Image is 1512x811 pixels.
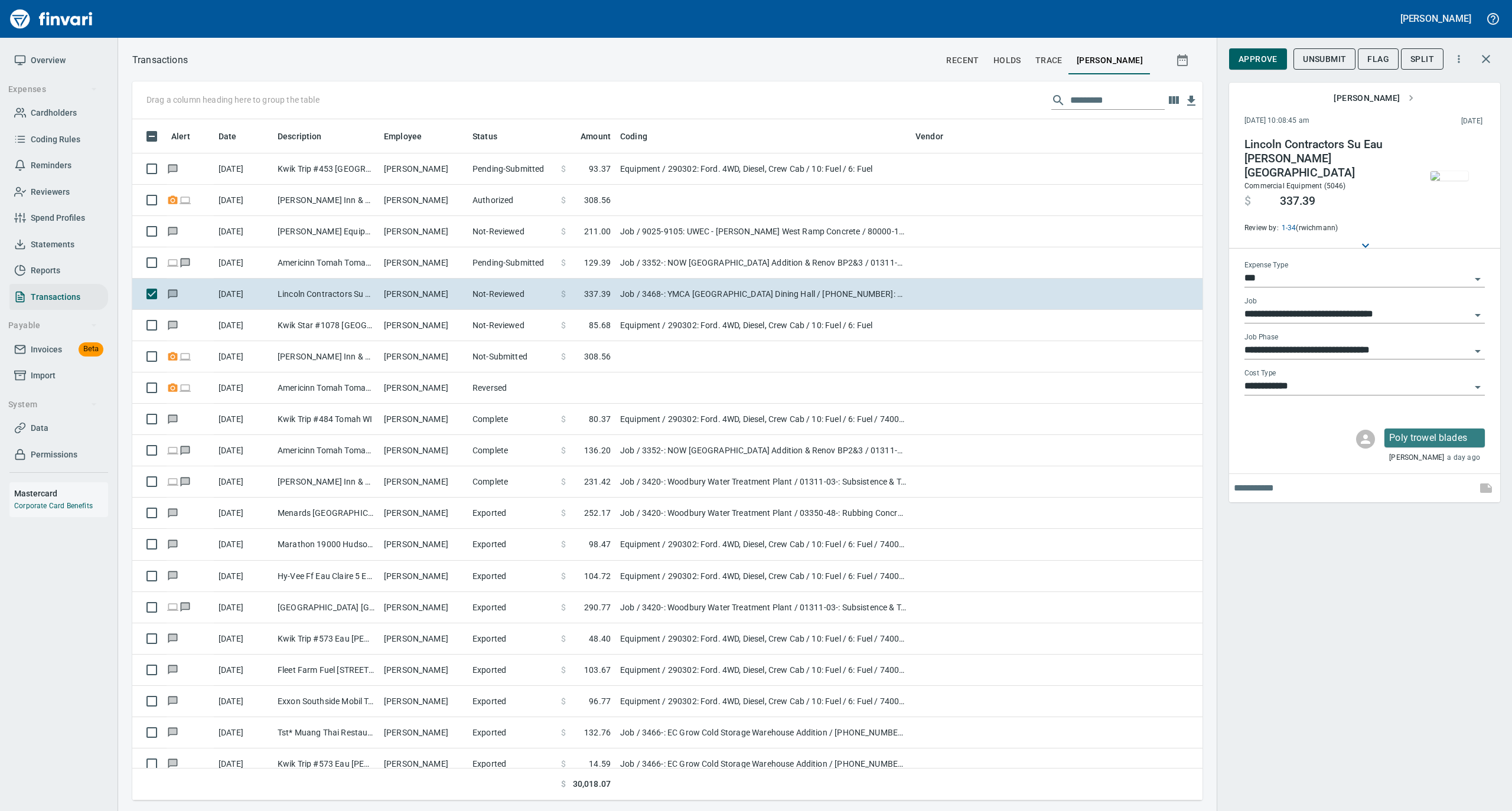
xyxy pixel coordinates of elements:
[561,288,566,300] span: $
[379,655,468,686] td: [PERSON_NAME]
[1329,87,1419,109] button: [PERSON_NAME]
[31,211,85,225] span: Spend Profiles
[273,185,379,216] td: [PERSON_NAME] Inn & Suites Hudson WI
[1244,182,1346,190] span: Commercial Equipment (5046)
[1472,474,1500,502] span: This records your note into the expense. If you would like to send a message to an employee inste...
[9,415,108,442] a: Data
[214,279,273,310] td: [DATE]
[273,310,379,341] td: Kwik Star #1078 [GEOGRAPHIC_DATA] [GEOGRAPHIC_DATA]
[565,129,611,143] span: Amount
[132,53,188,67] nav: breadcrumb
[219,129,252,143] span: Date
[589,633,611,645] span: 48.40
[379,529,468,560] td: [PERSON_NAME]
[278,129,322,143] span: Description
[1469,379,1486,395] button: Open
[214,655,273,686] td: [DATE]
[561,727,566,738] span: $
[615,466,911,498] td: Job / 3420-: Woodbury Water Treatment Plant / 01311-03-: Subsistence & Travel Concrete / 8: Indir...
[615,216,911,247] td: Job / 9025-9105: UWEC - [PERSON_NAME] West Ramp Concrete / 80000-10-: MP Numbers / 6: Rented Equip
[273,341,379,372] td: [PERSON_NAME] Inn & Suites Hudson WI
[379,216,468,247] td: [PERSON_NAME]
[1386,116,1482,127] span: This charge was settled by the merchant and appears on the 2025/10/11 statement.
[615,529,911,560] td: Equipment / 290302: Ford. 4WD, Diesel, Crew Cab / 10: Fuel / 6: Fuel / 74000: Fuel & Lubrication
[1244,298,1257,305] label: Job
[1280,194,1315,208] span: 337.39
[589,413,611,425] span: 80.37
[167,540,179,548] span: Has messages
[561,351,566,362] span: $
[561,257,566,269] span: $
[615,153,911,185] td: Equipment / 290302: Ford. 4WD, Diesel, Crew Cab / 10: Fuel / 6: Fuel
[14,487,108,500] h6: Mastercard
[561,444,566,456] span: $
[4,394,102,416] button: System
[468,529,556,560] td: Exported
[468,153,556,185] td: Pending-Submitted
[584,288,611,300] span: 337.39
[589,163,611,175] span: 93.37
[31,158,71,173] span: Reminders
[468,655,556,686] td: Exported
[167,259,179,266] span: Online transaction
[167,603,179,610] span: Online transaction
[468,247,556,279] td: Pending-Submitted
[561,570,566,582] span: $
[584,727,611,738] span: 132.76
[167,290,179,297] span: Has messages
[379,279,468,310] td: [PERSON_NAME]
[561,194,566,206] span: $
[273,372,379,404] td: Americinn Tomah Tomah WI
[379,748,468,780] td: [PERSON_NAME]
[1244,223,1405,234] span: Review by: (rwichmann)
[561,601,566,613] span: $
[615,247,911,279] td: Job / 3352-: NOW [GEOGRAPHIC_DATA] Addition & Renov BP2&3 / 01311-03-: Subsistence & Travel Concr...
[273,717,379,748] td: Tst* Muang Thai Restau Eau [PERSON_NAME]
[615,592,911,623] td: Job / 3420-: Woodbury Water Treatment Plant / 01311-03-: Subsistence & Travel Concrete / 8: Indir...
[167,666,179,673] span: Has messages
[379,592,468,623] td: [PERSON_NAME]
[946,53,979,68] span: recent
[4,315,102,336] button: Payable
[9,257,108,284] a: Reports
[214,498,273,529] td: [DATE]
[1182,92,1200,110] button: Download table
[379,717,468,748] td: [PERSON_NAME]
[468,372,556,404] td: Reversed
[14,502,93,510] a: Corporate Card Benefits
[167,760,179,767] span: Has messages
[167,571,179,579] span: Has messages
[31,106,77,120] span: Cardholders
[1472,45,1500,73] button: Close transaction
[1334,91,1414,106] span: [PERSON_NAME]
[561,225,566,237] span: $
[31,132,80,147] span: Coding Rules
[273,686,379,717] td: Exxon Southside Mobil Tomah [GEOGRAPHIC_DATA]
[584,664,611,676] span: 103.67
[584,476,611,488] span: 231.42
[8,397,97,412] span: System
[584,225,611,237] span: 211.00
[214,623,273,655] td: [DATE]
[615,404,911,435] td: Equipment / 290302: Ford. 4WD, Diesel, Crew Cab / 10: Fuel / 6: Fuel / 74000: Fuel & Lubrication
[1401,48,1443,70] button: Split
[561,758,566,770] span: $
[584,601,611,613] span: 290.77
[379,561,468,592] td: [PERSON_NAME]
[561,664,566,676] span: $
[167,697,179,705] span: Has messages
[993,53,1021,68] span: holds
[214,310,273,341] td: [DATE]
[468,279,556,310] td: Not-Reviewed
[9,47,108,74] a: Overview
[615,748,911,780] td: Job / 3466-: EC Grow Cold Storage Warehouse Addition / [PHONE_NUMBER]: Fuel for General Condition...
[615,435,911,466] td: Job / 3352-: NOW [GEOGRAPHIC_DATA] Addition & Renov BP2&3 / 01311-03-: Subsistence & Travel Concr...
[615,717,911,748] td: Job / 3466-: EC Grow Cold Storage Warehouse Addition / [PHONE_NUMBER]: Consumable CM/GC / 8: Indi...
[167,728,179,736] span: Has messages
[214,466,273,498] td: [DATE]
[1358,48,1399,70] button: Flag
[214,686,273,717] td: [DATE]
[9,126,108,153] a: Coding Rules
[9,179,108,205] a: Reviewers
[468,686,556,717] td: Exported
